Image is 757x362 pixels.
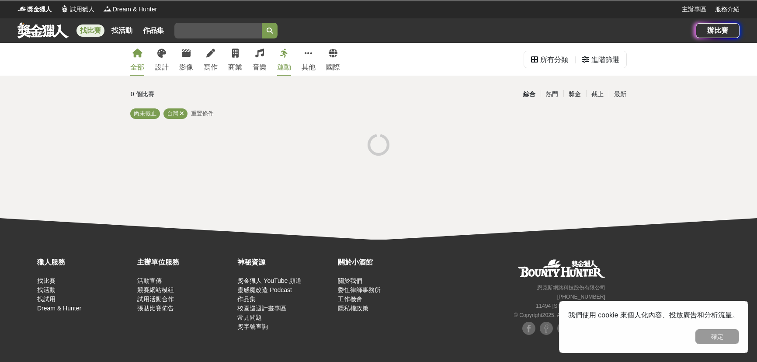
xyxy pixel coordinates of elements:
[537,285,605,291] small: 恩克斯網路科技股份有限公司
[17,4,26,13] img: Logo
[60,4,69,13] img: Logo
[37,296,56,303] a: 找試用
[253,62,267,73] div: 音樂
[338,296,362,303] a: 工作機會
[137,305,174,312] a: 張貼比賽佈告
[237,286,292,293] a: 靈感魔改造 Podcast
[514,312,605,318] small: © Copyright 2025 . All Rights Reserved.
[253,43,267,76] a: 音樂
[277,43,291,76] a: 運動
[37,305,81,312] a: Dream & Hunter
[228,62,242,73] div: 商業
[155,62,169,73] div: 設計
[167,110,178,117] span: 台灣
[237,277,302,284] a: 獎金獵人 YouTube 頻道
[204,43,218,76] a: 寫作
[137,286,174,293] a: 競賽網站模組
[715,5,740,14] a: 服務介紹
[108,24,136,37] a: 找活動
[17,5,52,14] a: Logo獎金獵人
[179,43,193,76] a: 影像
[70,5,94,14] span: 試用獵人
[338,277,362,284] a: 關於我們
[326,62,340,73] div: 國際
[586,87,609,102] div: 截止
[522,322,535,335] img: Facebook
[137,296,174,303] a: 試用活動合作
[326,43,340,76] a: 國際
[557,322,570,335] img: Plurk
[302,62,316,73] div: 其他
[179,62,193,73] div: 影像
[113,5,157,14] span: Dream & Hunter
[155,43,169,76] a: 設計
[536,303,605,309] small: 11494 [STREET_ADDRESS]
[682,5,706,14] a: 主辦專區
[609,87,632,102] div: 最新
[540,322,553,335] img: Facebook
[696,23,740,38] a: 辦比賽
[277,62,291,73] div: 運動
[130,43,144,76] a: 全部
[76,24,104,37] a: 找比賽
[237,314,262,321] a: 常見問題
[338,286,381,293] a: 委任律師事務所
[518,87,541,102] div: 綜合
[338,305,368,312] a: 隱私權政策
[103,5,157,14] a: LogoDream & Hunter
[541,87,563,102] div: 熱門
[568,311,739,319] span: 我們使用 cookie 來個人化內容、投放廣告和分析流量。
[204,62,218,73] div: 寫作
[130,62,144,73] div: 全部
[37,277,56,284] a: 找比賽
[540,51,568,69] div: 所有分類
[103,4,112,13] img: Logo
[237,305,286,312] a: 校園巡迴計畫專區
[27,5,52,14] span: 獎金獵人
[131,87,295,102] div: 0 個比賽
[228,43,242,76] a: 商業
[237,296,256,303] a: 作品集
[37,257,133,268] div: 獵人服務
[237,323,268,330] a: 獎字號查詢
[557,294,605,300] small: [PHONE_NUMBER]
[591,51,619,69] div: 進階篩選
[60,5,94,14] a: Logo試用獵人
[237,257,333,268] div: 神秘資源
[137,277,162,284] a: 活動宣傳
[137,257,233,268] div: 主辦單位服務
[695,329,739,344] button: 確定
[338,257,434,268] div: 關於小酒館
[134,110,156,117] span: 尚未截止
[302,43,316,76] a: 其他
[563,87,586,102] div: 獎金
[139,24,167,37] a: 作品集
[191,110,214,117] span: 重置條件
[37,286,56,293] a: 找活動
